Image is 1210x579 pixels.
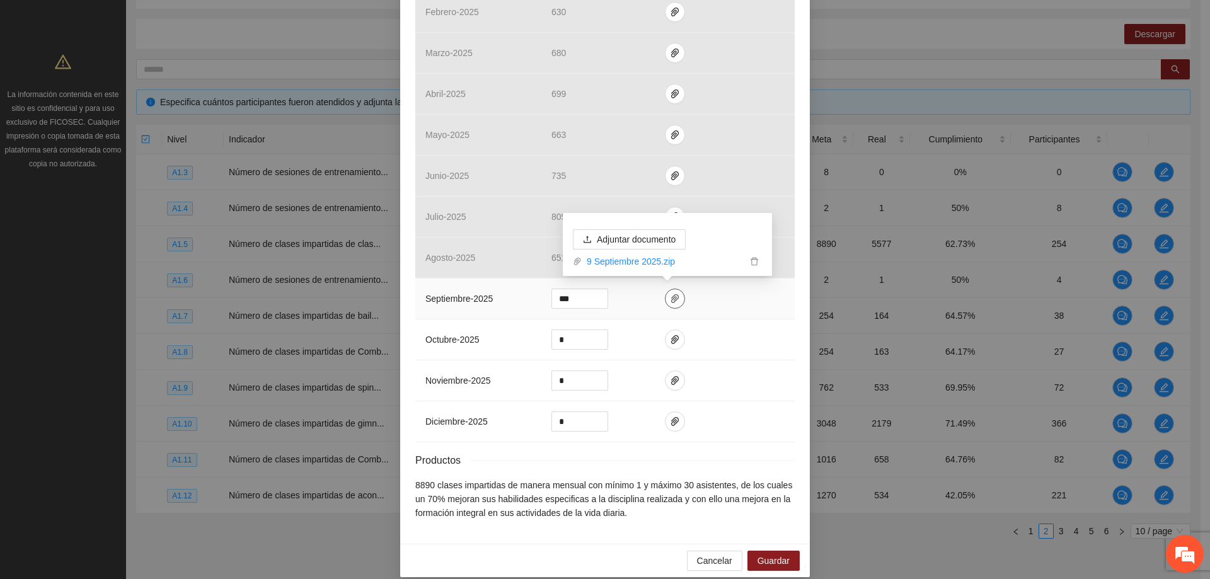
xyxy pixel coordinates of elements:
[425,416,488,427] span: diciembre - 2025
[665,84,685,104] button: paper-clip
[665,375,684,386] span: paper-clip
[665,207,685,227] button: paper-clip
[697,554,732,568] span: Cancelar
[665,294,684,304] span: paper-clip
[583,235,592,245] span: upload
[665,330,685,350] button: paper-clip
[66,64,212,81] div: Chatee con nosotros ahora
[551,253,566,263] span: 651
[665,2,685,22] button: paper-clip
[551,89,566,99] span: 699
[747,255,762,268] button: delete
[425,48,473,58] span: marzo - 2025
[573,229,686,249] button: uploadAdjuntar documento
[687,551,742,571] button: Cancelar
[665,48,684,58] span: paper-clip
[665,289,685,309] button: paper-clip
[665,171,684,181] span: paper-clip
[573,257,582,266] span: paper-clip
[425,253,475,263] span: agosto - 2025
[415,478,795,520] li: 8890 clases impartidas de manera mensual con mínimo 1 y máximo 30 asistentes, de los cuales un 70...
[665,370,685,391] button: paper-clip
[758,554,790,568] span: Guardar
[573,234,686,244] span: uploadAdjuntar documento
[665,7,684,17] span: paper-clip
[425,375,491,386] span: noviembre - 2025
[551,48,566,58] span: 680
[425,171,469,181] span: junio - 2025
[551,130,566,140] span: 663
[665,125,685,145] button: paper-clip
[551,171,566,181] span: 735
[207,6,237,37] div: Minimizar ventana de chat en vivo
[425,212,466,222] span: julio - 2025
[425,335,480,345] span: octubre - 2025
[665,335,684,345] span: paper-clip
[415,452,471,468] span: Productos
[665,212,684,222] span: paper-clip
[665,43,685,63] button: paper-clip
[582,255,747,268] a: 9 Septiembre 2025.zip
[425,130,470,140] span: mayo - 2025
[597,232,676,246] span: Adjuntar documento
[665,89,684,99] span: paper-clip
[73,168,174,295] span: Estamos en línea.
[747,257,761,266] span: delete
[665,166,685,186] button: paper-clip
[747,551,800,571] button: Guardar
[551,7,566,17] span: 630
[551,212,566,222] span: 805
[425,294,493,304] span: septiembre - 2025
[425,89,466,99] span: abril - 2025
[425,7,479,17] span: febrero - 2025
[665,416,684,427] span: paper-clip
[665,130,684,140] span: paper-clip
[665,411,685,432] button: paper-clip
[6,344,240,388] textarea: Escriba su mensaje y pulse “Intro”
